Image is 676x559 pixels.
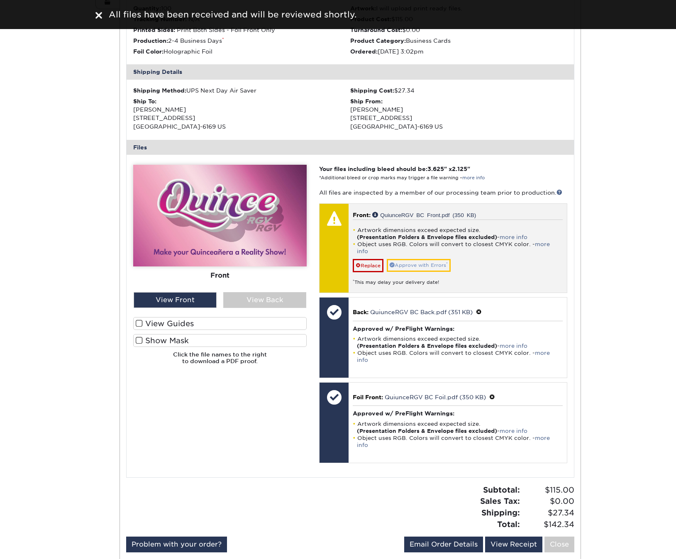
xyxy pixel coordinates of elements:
strong: Foil Color: [133,48,164,55]
div: This may delay your delivery date! [353,272,562,286]
a: Problem with your order? [126,537,227,552]
strong: Sales Tax: [480,496,520,505]
li: [DATE] 3:02pm [350,47,567,56]
strong: (Presentation Folders & Envelope files excluded) [357,343,497,349]
strong: Ship From: [350,98,383,105]
a: more info [500,343,527,349]
strong: (Presentation Folders & Envelope files excluded) [357,234,497,240]
li: Object uses RGB. Colors will convert to closest CMYK color. - [353,435,562,449]
strong: Ordered: [350,48,378,55]
strong: Your files including bleed should be: " x " [319,166,470,172]
label: Show Mask [133,334,307,347]
a: more info [357,435,550,448]
span: Front: [353,212,371,218]
h4: Approved w/ PreFlight Warnings: [353,325,562,332]
div: Front [133,266,307,285]
span: Foil Front: [353,394,383,400]
div: UPS Next Day Air Saver [133,86,350,95]
div: View Back [223,292,306,308]
span: 3.625 [427,166,444,172]
a: QuiunceRGV BC Foil.pdf (350 KB) [385,394,486,400]
a: QuiunceRGV BC Back.pdf (351 KB) [370,309,473,315]
a: more info [500,428,527,434]
li: Artwork dimensions exceed expected size. - [353,227,562,241]
a: more info [462,175,485,181]
a: QuiunceRGV BC Front.pdf (350 KB) [372,212,476,217]
span: Print Both Sides - Foil Front Only [177,27,275,33]
a: more info [357,350,550,363]
a: more info [357,241,550,254]
span: $27.34 [522,507,574,519]
div: [PERSON_NAME] [STREET_ADDRESS] [GEOGRAPHIC_DATA]-6169 US [133,97,350,131]
strong: Production: [133,37,168,44]
a: Approve with Errors* [387,259,451,272]
strong: Printed Sides: [133,27,175,33]
li: Object uses RGB. Colors will convert to closest CMYK color. - [353,241,562,255]
strong: Product Category: [350,37,406,44]
strong: Shipping Method: [133,87,186,94]
span: $115.00 [522,484,574,496]
small: *Additional bleed or crop marks may trigger a file warning – [319,175,485,181]
a: more info [500,234,527,240]
div: Shipping Details [127,64,574,79]
div: View Front [134,292,217,308]
li: Artwork dimensions exceed expected size. - [353,420,562,435]
img: close [95,12,102,19]
span: 2.125 [452,166,467,172]
p: All files are inspected by a member of our processing team prior to production. [319,188,567,197]
strong: Subtotal: [483,485,520,494]
li: $0.00 [350,26,567,34]
strong: (Presentation Folders & Envelope files excluded) [357,428,497,434]
a: View Receipt [485,537,542,552]
strong: Shipping Cost: [350,87,394,94]
span: Back: [353,309,369,315]
span: $0.00 [522,496,574,507]
strong: Shipping: [481,508,520,517]
li: Business Cards [350,37,567,45]
h4: Approved w/ PreFlight Warnings: [353,410,562,417]
strong: Ship To: [133,98,156,105]
div: Files [127,140,574,155]
h6: Click the file names to the right to download a PDF proof. [133,351,307,371]
strong: Total: [497,520,520,529]
li: Artwork dimensions exceed expected size. - [353,335,562,349]
span: All files have been received and will be reviewed shortly. [109,10,356,20]
div: $27.34 [350,86,567,95]
a: Email Order Details [404,537,483,552]
strong: Turnaround Cost: [350,27,402,33]
li: Holographic Foil [133,47,350,56]
label: View Guides [133,317,307,330]
li: Object uses RGB. Colors will convert to closest CMYK color. - [353,349,562,364]
a: Replace [353,259,383,272]
li: 2-4 Business Days [133,37,350,45]
div: [PERSON_NAME] [STREET_ADDRESS] [GEOGRAPHIC_DATA]-6169 US [350,97,567,131]
span: $142.34 [522,519,574,530]
a: Close [544,537,574,552]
